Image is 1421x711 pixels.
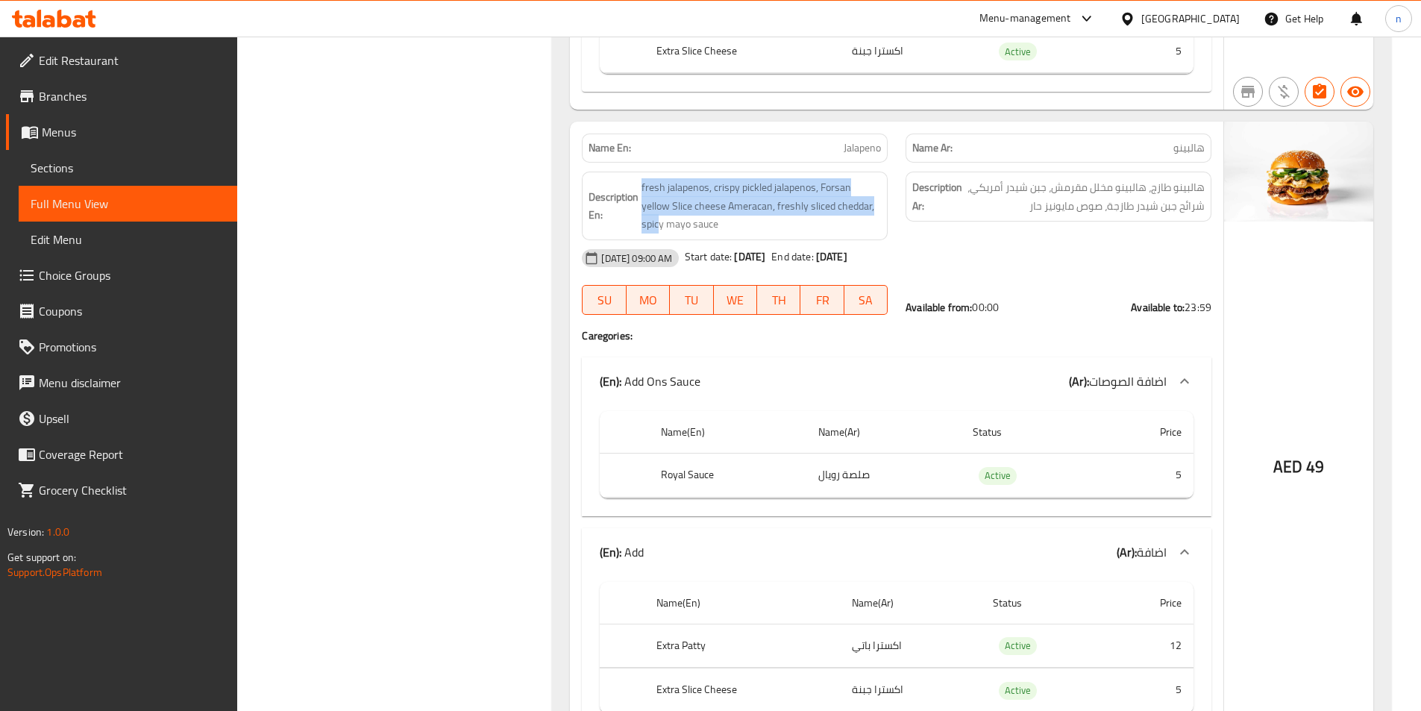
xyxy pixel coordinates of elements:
[714,285,757,315] button: WE
[19,150,237,186] a: Sections
[1273,452,1302,481] span: AED
[844,285,888,315] button: SA
[757,285,800,315] button: TH
[46,522,69,542] span: 1.0.0
[1396,10,1402,27] span: n
[31,231,225,248] span: Edit Menu
[999,637,1037,655] div: Active
[6,257,237,293] a: Choice Groups
[633,289,664,311] span: MO
[999,43,1037,60] span: Active
[6,401,237,436] a: Upsell
[39,374,225,392] span: Menu disclaimer
[806,454,961,498] td: صلصة رويال
[906,298,972,317] strong: Available from:
[1306,452,1324,481] span: 49
[979,467,1017,485] div: Active
[6,78,237,114] a: Branches
[19,222,237,257] a: Edit Menu
[39,481,225,499] span: Grocery Checklist
[595,251,678,266] span: [DATE] 09:00 AM
[644,624,840,668] th: Extra Patty
[1108,624,1193,668] td: 12
[39,410,225,427] span: Upsell
[582,328,1211,343] h4: Caregories:
[1108,582,1193,624] th: Price
[1173,140,1205,156] span: هالبينو
[806,411,961,454] th: Name(Ar)
[39,87,225,105] span: Branches
[600,541,621,563] b: (En):
[582,285,626,315] button: SU
[649,411,806,454] th: Name(En)
[6,43,237,78] a: Edit Restaurant
[589,289,620,311] span: SU
[6,436,237,472] a: Coverage Report
[31,159,225,177] span: Sections
[6,114,237,150] a: Menus
[840,582,981,624] th: Name(Ar)
[972,298,999,317] span: 00:00
[1185,298,1211,317] span: 23:59
[589,188,639,225] strong: Description En:
[912,178,962,215] strong: Description Ar:
[1141,10,1240,27] div: [GEOGRAPHIC_DATA]
[979,467,1017,484] span: Active
[676,289,707,311] span: TU
[999,682,1037,700] div: Active
[6,329,237,365] a: Promotions
[649,454,806,498] th: Royal Sauce
[670,285,713,315] button: TU
[1137,541,1167,563] span: اضافة
[1100,454,1193,498] td: 5
[39,338,225,356] span: Promotions
[1089,370,1167,392] span: اضافة الصوصات
[720,289,751,311] span: WE
[840,29,981,73] td: اكسترا جبنة
[1117,541,1137,563] b: (Ar):
[1108,29,1193,73] td: 5
[1131,298,1185,317] strong: Available to:
[600,370,621,392] b: (En):
[763,289,794,311] span: TH
[642,178,881,234] span: fresh jalapenos, crispy pickled jalapenos, Forsan yellow Slice cheese Ameracan, freshly sliced ch...
[685,247,733,266] span: Start date:
[589,140,631,156] strong: Name En:
[6,365,237,401] a: Menu disclaimer
[6,293,237,329] a: Coupons
[582,357,1211,405] div: (En): Add Ons Sauce(Ar):اضافة الصوصات
[806,289,838,311] span: FR
[39,445,225,463] span: Coverage Report
[7,522,44,542] span: Version:
[999,637,1037,654] span: Active
[6,472,237,508] a: Grocery Checklist
[981,582,1108,624] th: Status
[644,582,840,624] th: Name(En)
[39,51,225,69] span: Edit Restaurant
[7,548,76,567] span: Get support on:
[1224,122,1373,221] img: 13FD563DD8F480BCE4C0F144DAFDB4CC
[600,411,1193,498] table: choices table
[1305,77,1334,107] button: Has choices
[816,247,847,266] b: [DATE]
[627,285,670,315] button: MO
[19,186,237,222] a: Full Menu View
[965,178,1205,215] span: هالبينو طازج، هالبينو مخلل مقرمش، جبن شيدر أمريكي، شرائح جبن شيدر طازجة، صوص مايونيز حار
[734,247,765,266] b: [DATE]
[1269,77,1299,107] button: Purchased item
[42,123,225,141] span: Menus
[1233,77,1263,107] button: Not branch specific item
[1340,77,1370,107] button: Available
[644,29,840,73] th: Extra Slice Cheese
[771,247,813,266] span: End date:
[600,543,644,561] p: Add
[31,195,225,213] span: Full Menu View
[961,411,1100,454] th: Status
[850,289,882,311] span: SA
[39,302,225,320] span: Coupons
[1069,370,1089,392] b: (Ar):
[600,372,700,390] p: Add Ons Sauce
[979,10,1071,28] div: Menu-management
[999,682,1037,699] span: Active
